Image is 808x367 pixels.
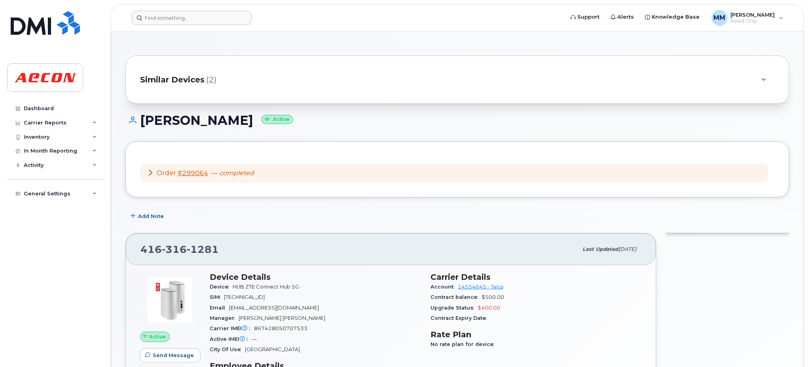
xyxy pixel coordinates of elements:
span: [PERSON_NAME] [PERSON_NAME] [239,315,325,321]
span: (2) [206,74,216,86]
span: Similar Devices [140,74,205,86]
button: Add Note [125,209,171,224]
span: $500.00 [482,294,504,300]
span: City Of Use [210,346,245,352]
h3: Rate Plan [431,330,642,339]
span: — [211,169,254,177]
span: SIM [210,294,224,300]
span: Contract Expiry Date [431,315,490,321]
span: 867428050707533 [254,325,307,331]
span: Device [210,284,233,290]
span: Send Message [153,352,194,359]
h3: Device Details [210,272,421,282]
em: completed [219,169,254,177]
a: 14554645 - Telus [458,284,503,290]
span: Active IMEI [210,336,252,342]
span: No rate plan for device [431,341,498,347]
span: HUB ZTE Connect Hub 5G [233,284,299,290]
span: Upgrade Status [431,305,478,311]
span: Order [157,169,176,177]
span: [EMAIL_ADDRESS][DOMAIN_NAME] [229,305,319,311]
span: Manager [210,315,239,321]
span: [TECHNICAL_ID] [224,294,265,300]
h3: Carrier Details [431,272,642,282]
span: Add Note [138,212,164,220]
span: 316 [162,243,187,255]
span: $400.00 [478,305,500,311]
span: Active [149,333,166,340]
span: — [252,336,257,342]
a: #299064 [178,169,208,177]
small: Active [261,115,293,124]
span: Carrier IMEI [210,325,254,331]
span: [DATE] [619,246,637,252]
span: 1281 [187,243,219,255]
span: Account [431,284,458,290]
img: image20231002-3703462-8q058y.jpeg [146,276,194,324]
span: [GEOGRAPHIC_DATA] [245,346,300,352]
h1: [PERSON_NAME] [125,113,789,127]
span: 416 [140,243,219,255]
span: Email [210,305,229,311]
span: Contract balance [431,294,482,300]
span: Last updated [582,246,619,252]
button: Send Message [140,348,201,363]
